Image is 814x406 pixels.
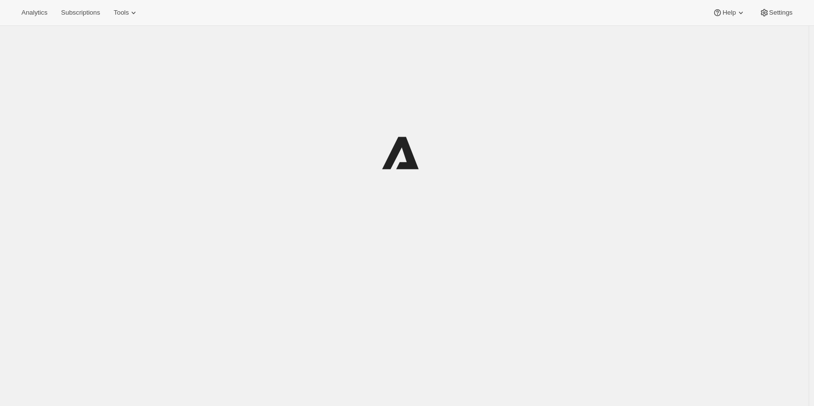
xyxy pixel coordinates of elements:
button: Help [707,6,751,20]
button: Analytics [16,6,53,20]
button: Subscriptions [55,6,106,20]
span: Tools [114,9,129,17]
button: Tools [108,6,144,20]
span: Settings [769,9,793,17]
span: Analytics [21,9,47,17]
button: Settings [754,6,798,20]
span: Subscriptions [61,9,100,17]
span: Help [722,9,736,17]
